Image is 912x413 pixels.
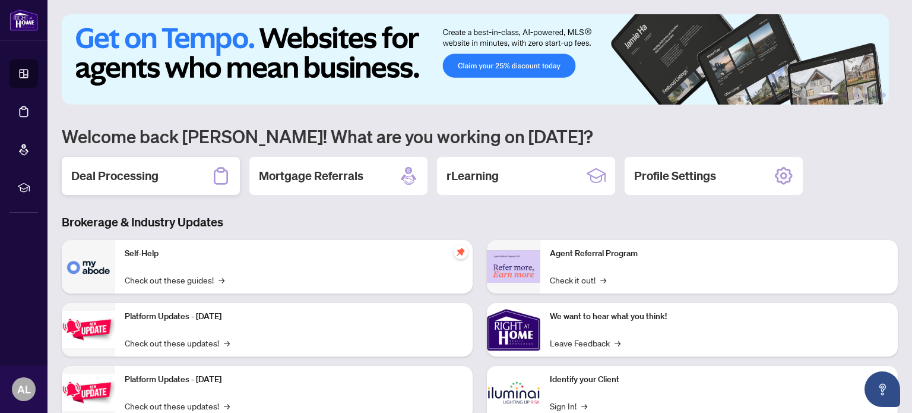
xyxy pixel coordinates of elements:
p: Platform Updates - [DATE] [125,310,463,323]
img: Slide 0 [62,14,889,105]
button: 4 [862,93,867,97]
span: → [581,399,587,412]
button: 2 [843,93,848,97]
button: 6 [881,93,886,97]
span: AL [17,381,31,398]
span: → [224,399,230,412]
p: Platform Updates - [DATE] [125,373,463,386]
img: Platform Updates - July 21, 2025 [62,311,115,348]
span: → [224,336,230,349]
a: Sign In!→ [550,399,587,412]
a: Check it out!→ [550,273,606,286]
span: pushpin [454,245,468,259]
h2: rLearning [446,168,499,184]
h2: Mortgage Referrals [259,168,363,184]
img: Platform Updates - July 8, 2025 [62,374,115,411]
a: Check out these updates!→ [125,336,230,349]
span: → [600,273,606,286]
a: Check out these updates!→ [125,399,230,412]
img: logo [9,9,38,31]
p: Identify your Client [550,373,888,386]
h1: Welcome back [PERSON_NAME]! What are you working on [DATE]? [62,125,898,147]
h2: Profile Settings [634,168,716,184]
p: We want to hear what you think! [550,310,888,323]
img: We want to hear what you think! [487,303,540,357]
a: Check out these guides!→ [125,273,224,286]
img: Agent Referral Program [487,250,540,283]
span: → [615,336,620,349]
p: Self-Help [125,247,463,260]
button: 3 [853,93,857,97]
button: Open asap [864,371,900,407]
span: → [218,273,224,286]
img: Self-Help [62,240,115,294]
a: Leave Feedback→ [550,336,620,349]
button: 5 [872,93,876,97]
button: 1 [819,93,838,97]
h3: Brokerage & Industry Updates [62,214,898,231]
p: Agent Referral Program [550,247,888,260]
h2: Deal Processing [71,168,159,184]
